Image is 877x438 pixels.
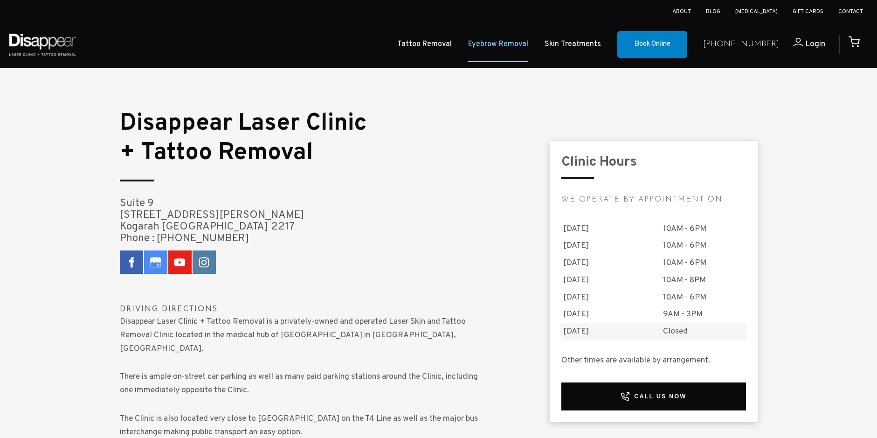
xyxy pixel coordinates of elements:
[120,197,304,245] big: Suite 9 [STREET_ADDRESS][PERSON_NAME] Kogarah [GEOGRAPHIC_DATA] 2217 Phone : [PHONE_NUMBER]
[661,272,746,289] td: 10AM - 8PM
[120,370,490,397] p: There is ample on-street car parking as well as many paid parking stations around the Clinic, inc...
[706,8,720,15] a: Blog
[120,109,367,168] span: Disappear Laser Clinic + Tattoo Removal
[561,255,661,272] td: [DATE]
[545,38,601,51] a: Skin Treatments
[397,38,452,51] a: Tattoo Removal
[672,8,691,15] a: About
[120,250,143,274] a: Facebook
[561,341,746,368] p: Other times are available by arrangement.
[661,289,746,306] td: 10AM - 6PM
[168,250,192,274] a: Youtube
[561,272,661,289] td: [DATE]
[561,221,661,238] td: [DATE]
[703,38,779,51] a: [PHONE_NUMBER]
[561,153,637,171] small: Clinic Hours
[193,250,216,274] a: Instagram
[838,8,863,15] a: Contact
[561,289,661,306] td: [DATE]
[661,255,746,272] td: 10AM - 6PM
[661,323,746,341] td: Closed
[561,237,661,255] td: [DATE]
[735,8,778,15] a: [MEDICAL_DATA]
[793,8,823,15] a: Gift Cards
[120,315,490,355] p: Disappear Laser Clinic + Tattoo Removal is a privately-owned and operated Laser Skin and Tattoo R...
[661,306,746,323] td: 9AM - 3PM
[468,38,528,51] a: Eyebrow Removal
[7,28,78,61] img: Disappear - Laser Clinic and Tattoo Removal Services in Sydney, Australia
[661,237,746,255] td: 10AM - 6PM
[661,221,746,238] td: 10AM - 6PM
[561,194,746,206] h5: We operate by appointment on
[805,39,825,49] span: Login
[561,382,746,411] a: Call Us Now
[617,31,687,58] a: Book Online
[561,306,661,323] td: [DATE]
[561,323,661,341] td: [DATE]
[779,38,825,51] a: Login
[120,306,218,313] strong: Driving Directions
